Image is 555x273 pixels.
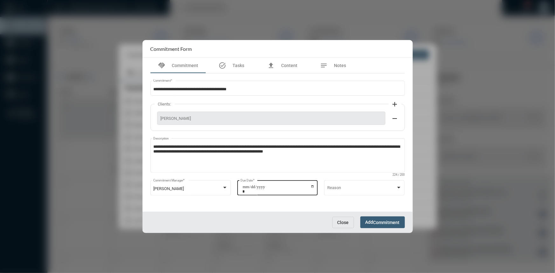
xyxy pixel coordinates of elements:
span: Commitment [172,63,198,68]
label: Clients: [155,102,175,106]
span: [PERSON_NAME] [153,186,184,191]
mat-icon: handshake [158,62,166,69]
span: Add [365,220,400,225]
button: Close [332,217,354,228]
mat-icon: file_upload [267,62,275,69]
mat-hint: 224 / 200 [393,173,405,177]
mat-icon: add [391,100,399,108]
span: Content [281,63,297,68]
mat-icon: remove [391,115,399,122]
h2: Commitment Form [150,46,192,52]
mat-icon: notes [320,62,328,69]
button: AddCommitment [360,216,405,228]
span: Notes [334,63,346,68]
mat-icon: task_alt [219,62,226,69]
span: Tasks [232,63,244,68]
span: Commitment [373,220,400,225]
span: Close [337,220,349,225]
span: [PERSON_NAME] [161,116,382,121]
